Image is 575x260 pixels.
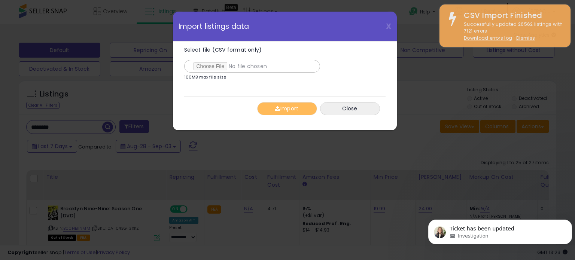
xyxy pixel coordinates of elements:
div: CSV Import Finished [458,10,565,21]
span: X [386,21,391,31]
button: Import [257,102,317,115]
iframe: Intercom notifications message [425,204,575,256]
span: Import listings data [179,23,249,30]
span: Select file (CSV format only) [184,46,262,53]
div: Successfully updated 26562 listings with 7121 errors. [458,21,565,42]
a: Download errors log [464,35,512,41]
button: Close [320,102,380,115]
u: Dismiss [516,35,535,41]
p: 100MB max file size [184,75,226,79]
